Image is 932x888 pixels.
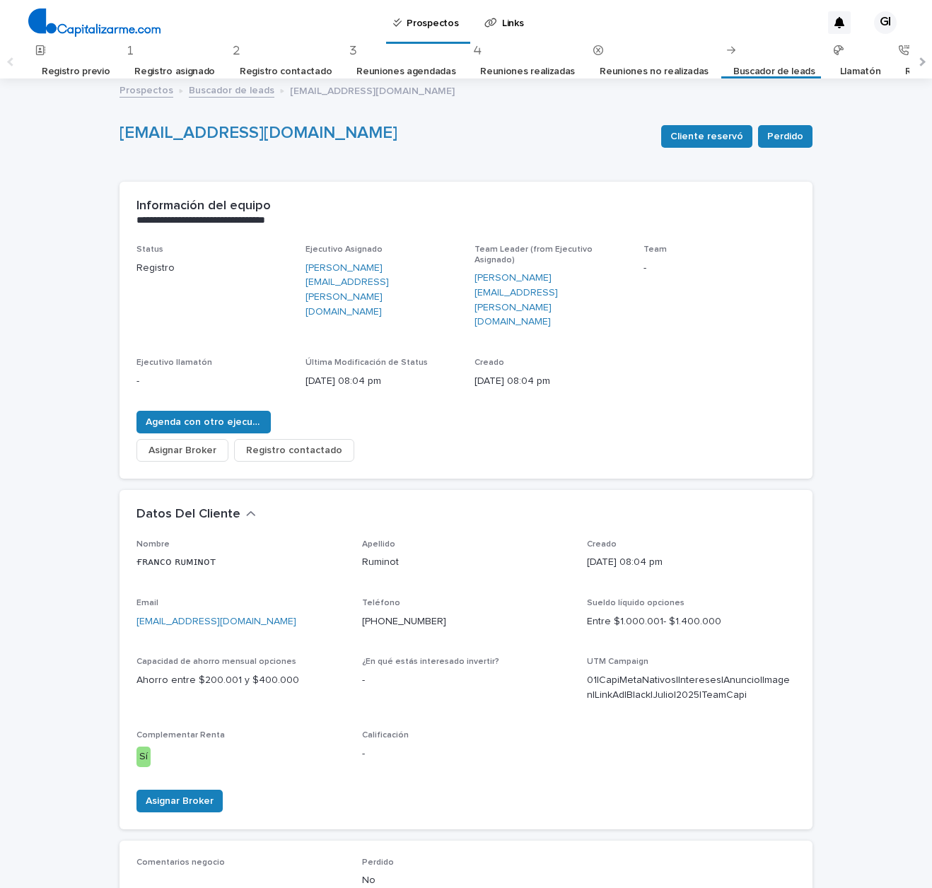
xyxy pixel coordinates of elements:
a: Reuniones agendadas [356,55,455,88]
span: Comentarios negocio [136,858,225,867]
a: Buscador de leads [189,81,274,98]
span: Ejecutivo llamatón [136,358,212,367]
img: 4arMvv9wSvmHTHbXwTim [28,8,161,37]
a: Registro previo [42,55,110,88]
span: Ejecutivo Asignado [305,245,383,254]
span: Team Leader (from Ejecutivo Asignado) [474,245,593,264]
p: [DATE] 08:04 pm [587,555,796,570]
p: [DATE] 08:04 pm [474,374,627,389]
p: [EMAIL_ADDRESS][DOMAIN_NAME] [290,82,455,98]
div: Sí [136,747,151,767]
a: Reuniones no realizadas [600,55,709,88]
a: [PERSON_NAME][EMAIL_ADDRESS][PERSON_NAME][DOMAIN_NAME] [474,271,627,329]
a: Registro asignado [134,55,215,88]
span: Última Modificación de Status [305,358,428,367]
a: [EMAIL_ADDRESS][DOMAIN_NAME] [120,124,397,141]
a: Registro contactado [240,55,332,88]
span: Email [136,599,158,607]
button: Perdido [758,125,812,148]
p: 01|CapiMetaNativos|Intereses|Anuncio|Imagen|LinkAd|Black|Julio|2025|TeamCapi [587,673,796,703]
span: Apellido [362,540,395,549]
button: Asignar Broker [136,439,228,462]
span: Calificación [362,731,409,740]
p: ғʀᴀɴᴄᴏ ʀᴜᴍɪɴᴏᴛ [136,555,345,570]
a: [PHONE_NUMBER] [362,617,446,626]
button: Agenda con otro ejecutivo [136,411,271,433]
span: Asignar Broker [148,443,216,457]
span: Nombre [136,540,170,549]
h2: Información del equipo [136,199,271,214]
span: ¿En qué estás interesado invertir? [362,658,499,666]
span: UTM Campaign [587,658,648,666]
span: Agenda con otro ejecutivo [146,415,262,429]
span: Capacidad de ahorro mensual opciones [136,658,296,666]
p: Registro [136,261,289,276]
span: Team [643,245,667,254]
div: GI [874,11,897,34]
button: Registro contactado [234,439,354,462]
p: - [362,673,571,688]
span: Asignar Broker [146,794,214,808]
button: Cliente reservó [661,125,752,148]
a: [PERSON_NAME][EMAIL_ADDRESS][PERSON_NAME][DOMAIN_NAME] [305,261,458,320]
p: - [136,374,289,389]
p: Ruminot [362,555,571,570]
h2: Datos Del Cliente [136,507,240,522]
p: Entre $1.000.001- $1.400.000 [587,614,796,629]
span: Complementar Renta [136,731,225,740]
span: Status [136,245,163,254]
p: - [643,261,796,276]
span: Creado [587,540,617,549]
button: Asignar Broker [136,790,223,812]
span: Cliente reservó [670,129,743,144]
p: Ahorro entre $200.001 y $400.000 [136,673,345,688]
span: Registro contactado [246,443,342,457]
span: Perdido [767,129,803,144]
span: Teléfono [362,599,400,607]
a: Buscador de leads [733,55,815,88]
a: Reuniones realizadas [480,55,575,88]
a: [EMAIL_ADDRESS][DOMAIN_NAME] [136,617,296,626]
a: Prospectos [120,81,173,98]
span: Sueldo líquido opciones [587,599,685,607]
p: - [362,747,571,761]
span: Perdido [362,858,394,867]
a: Llamatón [840,55,881,88]
p: No [362,873,571,888]
button: Datos Del Cliente [136,507,256,522]
p: [DATE] 08:04 pm [305,374,458,389]
span: Creado [474,358,504,367]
